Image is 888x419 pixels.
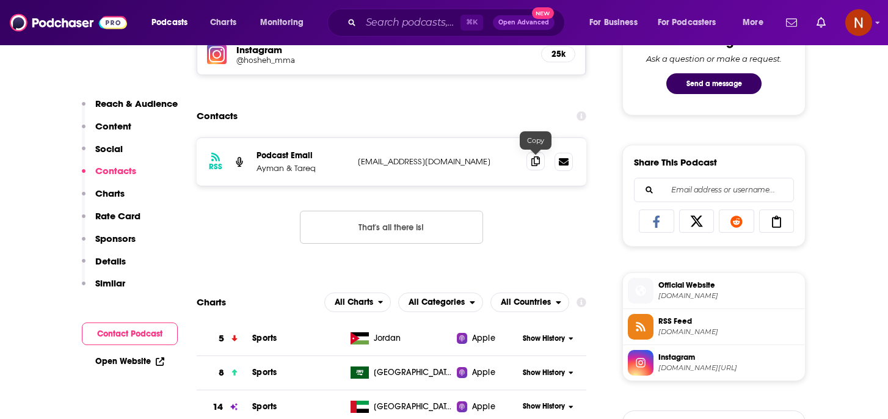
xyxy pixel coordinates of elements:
h5: @hosheh_mma [236,56,432,65]
a: Share on Facebook [639,209,674,233]
span: Jordan [374,332,401,344]
span: Apple [472,366,495,379]
h3: 5 [219,332,224,346]
span: Show History [523,401,565,412]
img: iconImage [207,45,227,64]
h2: Charts [197,296,226,308]
span: Open Advanced [498,20,549,26]
a: Instagram[DOMAIN_NAME][URL] [628,350,800,376]
span: Official Website [658,280,800,291]
p: Content [95,120,131,132]
input: Email address or username... [644,178,784,202]
button: Show profile menu [845,9,872,36]
span: For Business [589,14,638,31]
a: Share on Reddit [719,209,754,233]
button: Contacts [82,165,136,188]
span: Monitoring [260,14,304,31]
h3: RSS [209,162,222,172]
span: RSS Feed [658,316,800,327]
span: Logged in as AdelNBM [845,9,872,36]
p: Similar [95,277,125,289]
button: Send a message [666,73,762,94]
a: Jordan [346,332,457,344]
p: Charts [95,188,125,199]
span: Apple [472,332,495,344]
p: Sponsors [95,233,136,244]
div: Search followers [634,178,794,202]
span: media.rss.com [658,327,800,337]
button: open menu [143,13,203,32]
span: New [532,7,554,19]
button: open menu [398,293,483,312]
span: rss.com [658,291,800,301]
a: Apple [457,366,519,379]
span: More [743,14,763,31]
button: Details [82,255,126,278]
input: Search podcasts, credits, & more... [361,13,460,32]
p: Contacts [95,165,136,177]
button: open menu [581,13,653,32]
span: Show History [523,333,565,344]
h2: Countries [490,293,569,312]
span: All Charts [335,298,373,307]
button: Charts [82,188,125,210]
button: Similar [82,277,125,300]
img: Podchaser - Follow, Share and Rate Podcasts [10,11,127,34]
a: Sports [252,401,277,412]
span: ⌘ K [460,15,483,31]
span: Saudi Arabia [374,366,453,379]
button: open menu [252,13,319,32]
a: Sports [252,333,277,343]
div: Search podcasts, credits, & more... [339,9,577,37]
span: Charts [210,14,236,31]
button: Nothing here. [300,211,483,244]
a: [GEOGRAPHIC_DATA] [346,366,457,379]
h5: Instagram [236,44,531,56]
span: All Countries [501,298,551,307]
img: User Profile [845,9,872,36]
p: Social [95,143,123,155]
button: Rate Card [82,210,140,233]
span: All Categories [409,298,465,307]
a: Share on X/Twitter [679,209,715,233]
span: Instagram [658,352,800,363]
h2: Platforms [324,293,391,312]
p: Rate Card [95,210,140,222]
a: @hosheh_mma [236,56,531,65]
a: Official Website[DOMAIN_NAME] [628,278,800,304]
button: open menu [734,13,779,32]
button: open menu [324,293,391,312]
a: [GEOGRAPHIC_DATA] [346,401,457,413]
button: Reach & Audience [82,98,178,120]
h3: 8 [219,366,224,380]
h3: Share This Podcast [634,156,717,168]
span: United Arab Emirates [374,401,453,413]
a: Apple [457,401,519,413]
button: open menu [490,293,569,312]
div: Ask a question or make a request. [646,54,782,64]
button: open menu [650,13,734,32]
h5: 25k [551,49,565,59]
p: Ayman & Tareq [257,163,348,173]
button: Show History [519,333,578,344]
span: Show History [523,368,565,378]
a: RSS Feed[DOMAIN_NAME] [628,314,800,340]
h2: Contacts [197,104,238,128]
a: Show notifications dropdown [812,12,831,33]
a: Open Website [95,356,164,366]
button: Content [82,120,131,143]
span: For Podcasters [658,14,716,31]
span: Apple [472,401,495,413]
button: Contact Podcast [82,322,178,345]
div: Copy [520,131,551,150]
button: Show History [519,401,578,412]
a: Sports [252,367,277,377]
span: Podcasts [151,14,187,31]
a: 5 [197,322,252,355]
button: Open AdvancedNew [493,15,555,30]
p: Reach & Audience [95,98,178,109]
